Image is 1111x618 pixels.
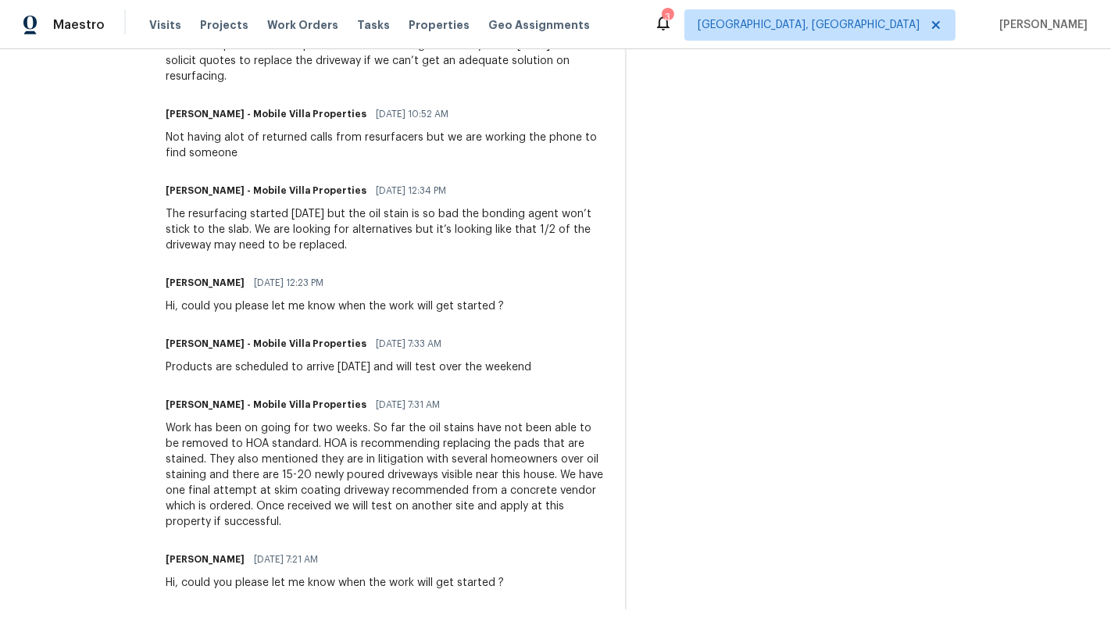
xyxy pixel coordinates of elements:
span: [DATE] 7:33 AM [376,336,441,352]
span: Properties [409,17,470,33]
h6: [PERSON_NAME] [166,552,245,567]
span: [DATE] 7:31 AM [376,397,440,413]
div: Work has been on going for two weeks. So far the oil stains have not been able to be removed to H... [166,420,606,530]
h6: [PERSON_NAME] [166,275,245,291]
div: 3 [662,9,673,25]
div: Not having alot of returned calls from resurfacers but we are working the phone to find someone [166,130,606,161]
span: [DATE] 10:52 AM [376,106,448,122]
span: Projects [200,17,248,33]
span: [DATE] 12:34 PM [376,183,446,198]
span: Visits [149,17,181,33]
h6: [PERSON_NAME] - Mobile Villa Properties [166,397,366,413]
span: [PERSON_NAME] [993,17,1088,33]
span: [DATE] 12:23 PM [254,275,323,291]
span: Tasks [357,20,390,30]
h6: [PERSON_NAME] - Mobile Villa Properties [166,336,366,352]
h6: [PERSON_NAME] - Mobile Villa Properties [166,183,366,198]
span: [DATE] 7:21 AM [254,552,318,567]
div: The resurfacing started [DATE] but the oil stain is so bad the bonding agent won’t stick to the s... [166,206,606,253]
div: Products are scheduled to arrive [DATE] and will test over the weekend [166,359,531,375]
div: Hi, could you please let me know when the work will get started ? [166,575,504,591]
h6: [PERSON_NAME] - Mobile Villa Properties [166,106,366,122]
div: Hi, could you please let me know when the work will get started ? [166,298,504,314]
span: Work Orders [267,17,338,33]
span: Maestro [53,17,105,33]
span: [GEOGRAPHIC_DATA], [GEOGRAPHIC_DATA] [698,17,920,33]
span: Geo Assignments [488,17,590,33]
